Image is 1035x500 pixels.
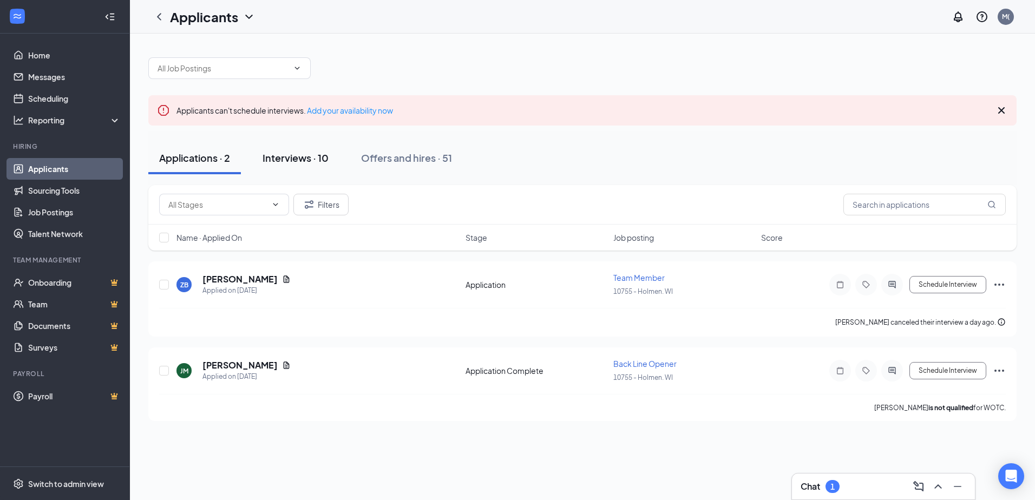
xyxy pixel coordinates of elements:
div: JM [180,366,188,376]
button: Schedule Interview [909,362,986,379]
a: Scheduling [28,88,121,109]
svg: Document [282,275,291,284]
div: Hiring [13,142,119,151]
span: 10755 - Holmen. WI [613,287,673,295]
a: PayrollCrown [28,385,121,407]
svg: Error [157,104,170,117]
svg: Info [997,318,1006,326]
svg: ChevronDown [293,64,302,73]
svg: Notifications [952,10,965,23]
div: Offers and hires · 51 [361,151,452,165]
button: ComposeMessage [910,478,927,495]
svg: MagnifyingGlass [987,200,996,209]
a: Sourcing Tools [28,180,121,201]
span: Back Line Opener [613,359,677,369]
div: M( [1002,12,1010,21]
svg: ChevronLeft [153,10,166,23]
svg: Minimize [951,480,964,493]
a: Home [28,44,121,66]
svg: ChevronUp [932,480,945,493]
a: Talent Network [28,223,121,245]
svg: Ellipses [993,364,1006,377]
span: Applicants can't schedule interviews. [176,106,393,115]
svg: ChevronDown [243,10,256,23]
svg: QuestionInfo [975,10,988,23]
span: 10755 - Holmen. WI [613,373,673,381]
span: Stage [466,232,487,243]
a: Applicants [28,158,121,180]
button: Minimize [949,478,966,495]
svg: Note [834,280,847,289]
a: SurveysCrown [28,337,121,358]
h5: [PERSON_NAME] [202,359,278,371]
svg: Tag [860,280,873,289]
div: [PERSON_NAME] canceled their interview a day ago. [835,317,1006,328]
svg: Analysis [13,115,24,126]
a: OnboardingCrown [28,272,121,293]
svg: Filter [303,198,316,211]
b: is not qualified [928,404,973,412]
div: 1 [830,482,835,491]
svg: WorkstreamLogo [12,11,23,22]
div: Application Complete [466,365,607,376]
a: Job Postings [28,201,121,223]
svg: ChevronDown [271,200,280,209]
svg: ActiveChat [886,280,899,289]
a: DocumentsCrown [28,315,121,337]
svg: Ellipses [993,278,1006,291]
div: Applications · 2 [159,151,230,165]
svg: Note [834,366,847,375]
span: Name · Applied On [176,232,242,243]
div: ZB [180,280,188,290]
div: Applied on [DATE] [202,371,291,382]
h3: Chat [801,481,820,492]
svg: Tag [860,366,873,375]
svg: Cross [995,104,1008,117]
svg: ComposeMessage [912,480,925,493]
a: Messages [28,66,121,88]
span: Score [761,232,783,243]
button: Filter Filters [293,194,349,215]
h5: [PERSON_NAME] [202,273,278,285]
h1: Applicants [170,8,238,26]
input: Search in applications [843,194,1006,215]
div: Team Management [13,255,119,265]
div: Reporting [28,115,121,126]
span: Team Member [613,273,665,282]
div: Applied on [DATE] [202,285,291,296]
a: TeamCrown [28,293,121,315]
div: Interviews · 10 [263,151,329,165]
button: ChevronUp [929,478,947,495]
span: Job posting [613,232,654,243]
svg: Document [282,361,291,370]
svg: Settings [13,478,24,489]
div: Open Intercom Messenger [998,463,1024,489]
input: All Job Postings [158,62,289,74]
svg: ActiveChat [886,366,899,375]
div: Switch to admin view [28,478,104,489]
div: Payroll [13,369,119,378]
svg: Collapse [104,11,115,22]
p: [PERSON_NAME] for WOTC. [874,403,1006,412]
button: Schedule Interview [909,276,986,293]
div: Application [466,279,607,290]
input: All Stages [168,199,267,210]
a: Add your availability now [307,106,393,115]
